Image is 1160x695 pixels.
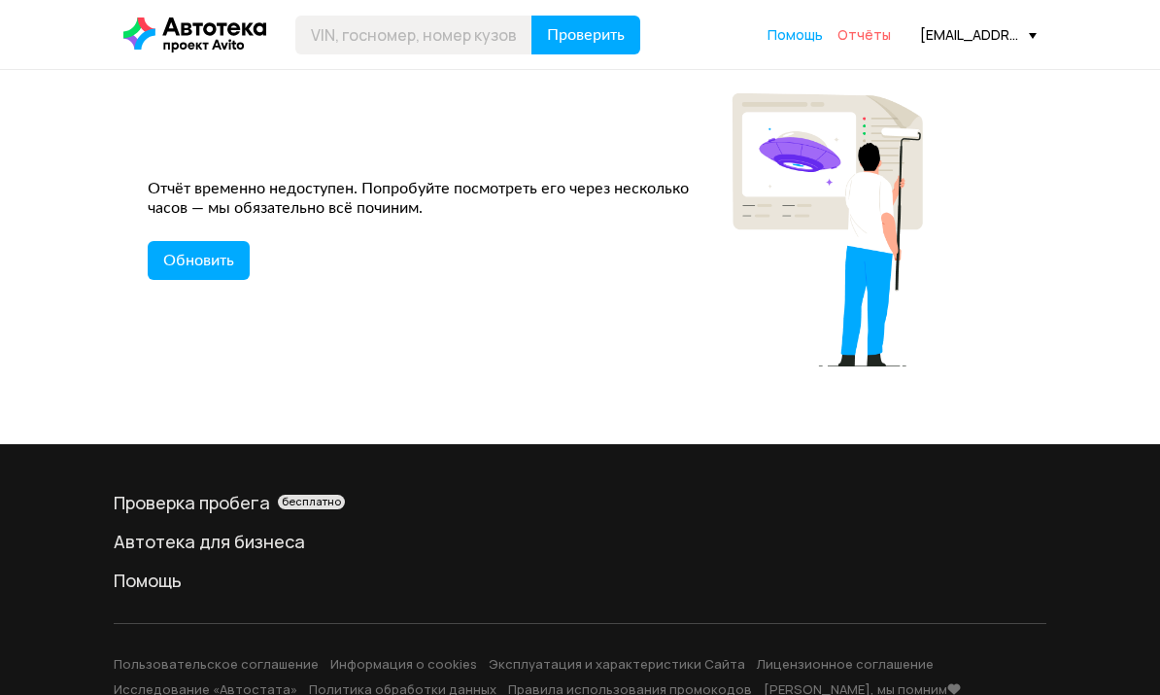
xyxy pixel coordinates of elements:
span: Помощь [768,25,823,44]
a: Проверка пробегабесплатно [114,491,1046,514]
span: Отчёты [837,25,891,44]
span: Проверить [547,27,625,43]
button: Проверить [531,16,640,54]
div: Отчёт временно недоступен. Попробуйте посмотреть его через несколько часов — мы обязательно всё п... [148,179,731,218]
button: Обновить [148,241,250,280]
input: VIN, госномер, номер кузова [295,16,532,54]
a: Помощь [768,25,823,45]
a: Информация о cookies [330,655,477,673]
a: Автотека для бизнеса [114,530,1046,553]
a: Помощь [114,569,1046,592]
div: Проверка пробега [114,491,1046,514]
span: Обновить [163,253,234,268]
div: [EMAIL_ADDRESS][DOMAIN_NAME] [920,25,1037,44]
a: Отчёты [837,25,891,45]
span: бесплатно [282,495,341,508]
a: Лицензионное соглашение [757,655,934,673]
a: Эксплуатация и характеристики Сайта [489,655,745,673]
a: Пользовательское соглашение [114,655,319,673]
